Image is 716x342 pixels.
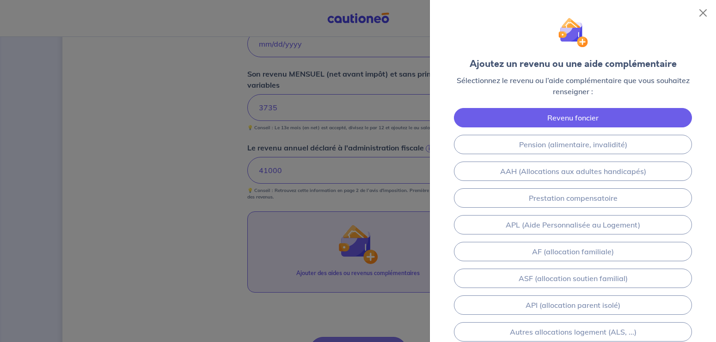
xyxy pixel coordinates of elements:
[454,162,692,181] a: AAH (Allocations aux adultes handicapés)
[454,295,692,315] a: API (allocation parent isolé)
[445,75,701,97] p: Sélectionnez le revenu ou l’aide complémentaire que vous souhaitez renseigner :
[454,269,692,288] a: ASF (allocation soutien familial)
[454,135,692,154] a: Pension (alimentaire, invalidité)
[454,242,692,261] a: AF (allocation familiale)
[558,18,588,48] img: illu_wallet.svg
[454,108,692,127] a: Revenu foncier
[454,215,692,234] a: APL (Aide Personnalisée au Logement)
[470,57,677,71] div: Ajoutez un revenu ou une aide complémentaire
[454,188,692,208] a: Prestation compensatoire
[454,322,692,342] a: Autres allocations logement (ALS, ...)
[696,6,710,20] button: Close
